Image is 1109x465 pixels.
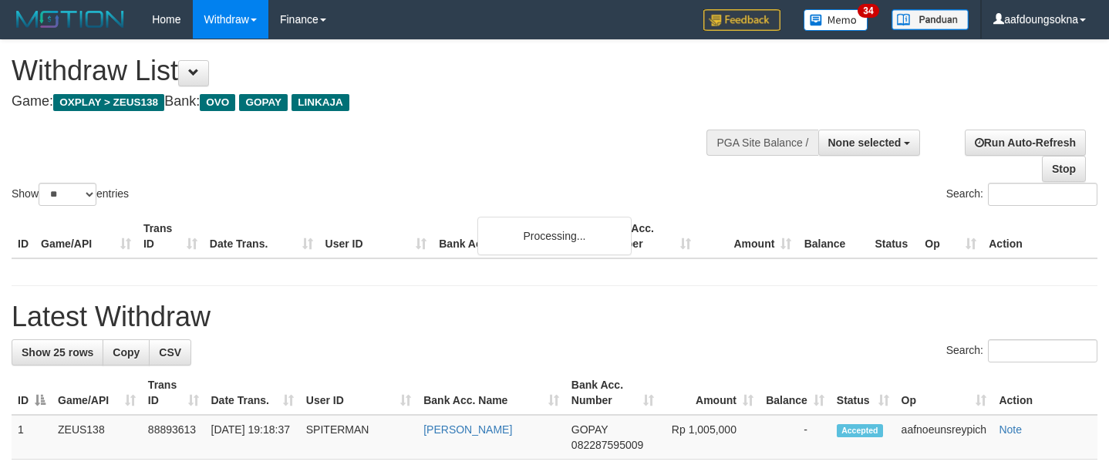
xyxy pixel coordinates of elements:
th: Amount: activate to sort column ascending [660,371,760,415]
span: 34 [858,4,878,18]
img: Feedback.jpg [703,9,780,31]
span: Accepted [837,424,883,437]
th: Date Trans.: activate to sort column ascending [205,371,300,415]
input: Search: [988,183,1097,206]
img: Button%20Memo.svg [804,9,868,31]
th: Trans ID [137,214,204,258]
img: panduan.png [892,9,969,30]
select: Showentries [39,183,96,206]
td: aafnoeunsreypich [895,415,993,460]
th: Game/API: activate to sort column ascending [52,371,142,415]
a: Run Auto-Refresh [965,130,1086,156]
input: Search: [988,339,1097,362]
th: Trans ID: activate to sort column ascending [142,371,205,415]
h1: Withdraw List [12,56,724,86]
th: Amount [697,214,798,258]
td: [DATE] 19:18:37 [205,415,300,460]
a: Stop [1042,156,1086,182]
th: Balance: activate to sort column ascending [760,371,831,415]
th: ID [12,214,35,258]
th: Status: activate to sort column ascending [831,371,895,415]
a: CSV [149,339,191,366]
button: None selected [818,130,921,156]
td: - [760,415,831,460]
span: GOPAY [239,94,288,111]
th: Op: activate to sort column ascending [895,371,993,415]
th: Bank Acc. Number [596,214,697,258]
th: Game/API [35,214,137,258]
a: Note [999,423,1022,436]
a: Show 25 rows [12,339,103,366]
td: ZEUS138 [52,415,142,460]
span: GOPAY [571,423,608,436]
a: Copy [103,339,150,366]
th: Action [983,214,1097,258]
th: Balance [797,214,868,258]
label: Show entries [12,183,129,206]
th: Op [919,214,983,258]
h1: Latest Withdraw [12,302,1097,332]
span: None selected [828,136,902,149]
td: Rp 1,005,000 [660,415,760,460]
span: Copy [113,346,140,359]
th: Action [993,371,1097,415]
th: Status [868,214,919,258]
span: OVO [200,94,235,111]
td: SPITERMAN [300,415,417,460]
h4: Game: Bank: [12,94,724,110]
th: Bank Acc. Name [433,214,595,258]
div: PGA Site Balance / [706,130,817,156]
span: Show 25 rows [22,346,93,359]
span: Copy 082287595009 to clipboard [571,439,643,451]
a: [PERSON_NAME] [423,423,512,436]
th: Bank Acc. Number: activate to sort column ascending [565,371,660,415]
td: 1 [12,415,52,460]
img: MOTION_logo.png [12,8,129,31]
th: ID: activate to sort column descending [12,371,52,415]
th: User ID [319,214,433,258]
label: Search: [946,339,1097,362]
th: Bank Acc. Name: activate to sort column ascending [417,371,565,415]
label: Search: [946,183,1097,206]
th: Date Trans. [204,214,319,258]
span: OXPLAY > ZEUS138 [53,94,164,111]
td: 88893613 [142,415,205,460]
span: LINKAJA [292,94,349,111]
span: CSV [159,346,181,359]
th: User ID: activate to sort column ascending [300,371,417,415]
div: Processing... [477,217,632,255]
